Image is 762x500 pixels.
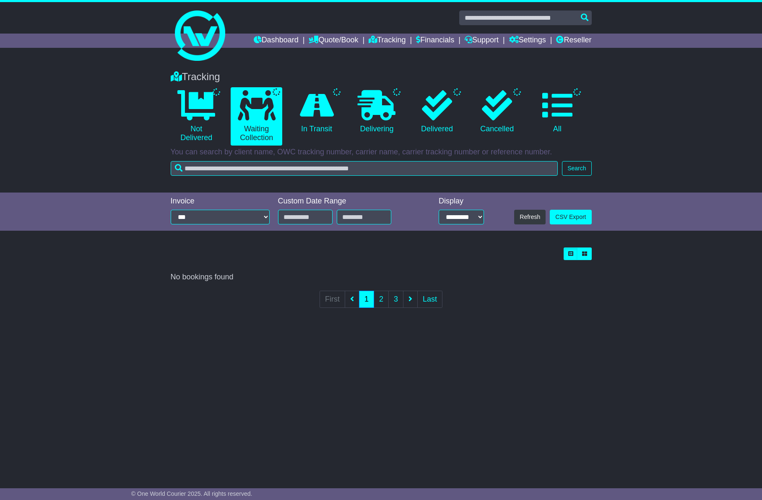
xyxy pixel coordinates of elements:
div: Display [439,197,484,206]
a: Financials [416,34,454,48]
a: Reseller [556,34,591,48]
a: Last [417,291,442,308]
a: Quote/Book [309,34,358,48]
button: Search [562,161,591,176]
a: Dashboard [254,34,299,48]
div: Invoice [171,197,270,206]
a: 3 [388,291,403,308]
div: Tracking [166,71,596,83]
a: Support [465,34,499,48]
a: Tracking [369,34,406,48]
a: Cancelled [471,87,523,137]
a: Waiting Collection [231,87,282,146]
a: All [531,87,583,137]
p: You can search by client name, OWC tracking number, carrier name, carrier tracking number or refe... [171,148,592,157]
a: Not Delivered [171,87,222,146]
div: No bookings found [171,273,592,282]
a: Delivering [351,87,403,137]
a: Delivered [411,87,463,137]
a: 1 [359,291,374,308]
div: Custom Date Range [278,197,413,206]
a: In Transit [291,87,342,137]
span: © One World Courier 2025. All rights reserved. [131,490,252,497]
button: Refresh [514,210,546,224]
a: CSV Export [550,210,591,224]
a: 2 [374,291,389,308]
a: Settings [509,34,546,48]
